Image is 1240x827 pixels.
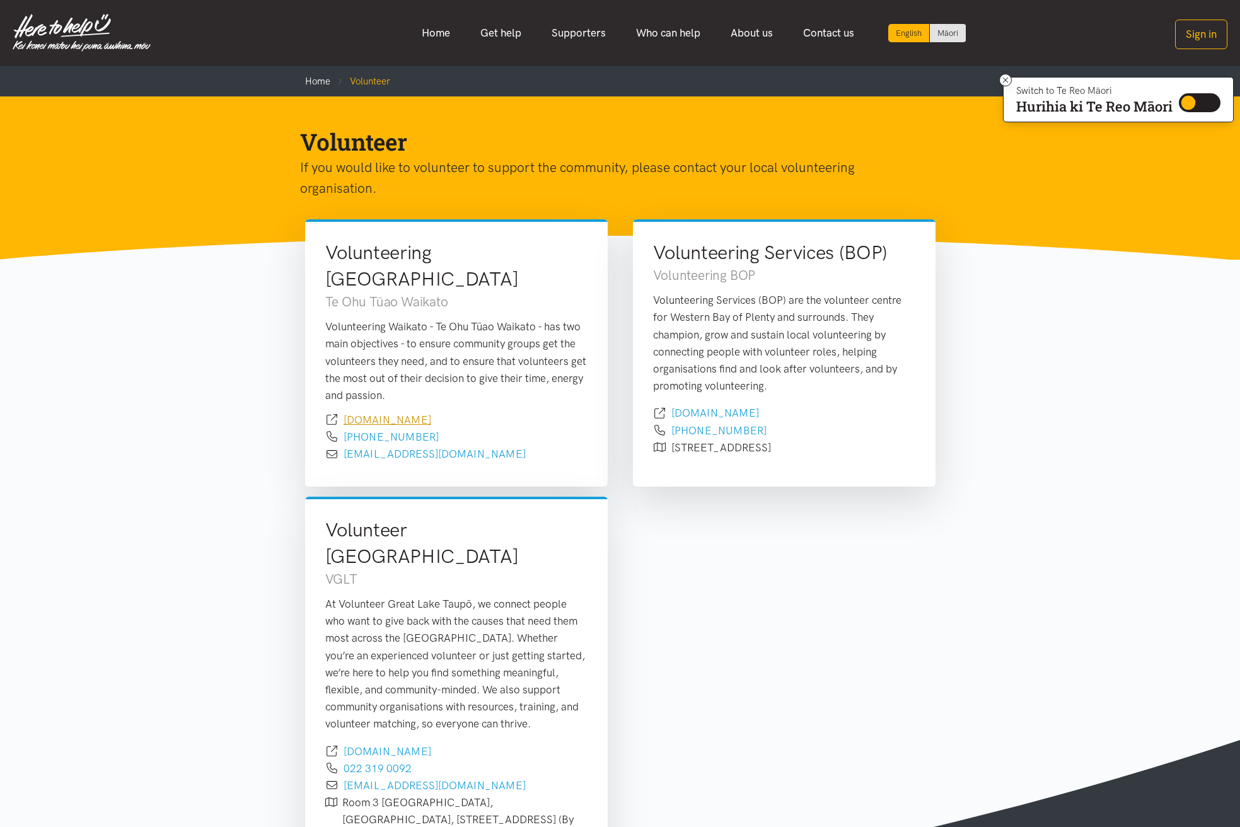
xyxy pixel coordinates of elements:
a: Switch to Te Reo Māori [930,24,966,42]
a: Home [305,76,330,87]
div: Current language [888,24,930,42]
h3: VGLT [325,570,588,588]
a: Who can help [621,20,716,47]
h3: Volunteering BOP [653,266,915,284]
h1: Volunteer [300,127,920,157]
p: At Volunteer Great Lake Taupō, we connect people who want to give back with the causes that need ... [325,596,588,733]
div: Volunteering Waikato - Te Ohu Tūao Waikato - has two main objectives - to ensure community groups... [325,318,588,404]
h3: Te Ohu Tūao Waikato [325,292,588,311]
p: Hurihia ki Te Reo Māori [1016,101,1173,112]
img: Home [13,14,151,52]
a: [DOMAIN_NAME] [671,407,759,419]
a: [EMAIL_ADDRESS][DOMAIN_NAME] [344,779,526,792]
button: Sign in [1175,20,1227,49]
a: [PHONE_NUMBER] [671,424,767,437]
a: [DOMAIN_NAME] [344,745,431,758]
p: [STREET_ADDRESS] [671,439,771,456]
h2: Volunteering Services (BOP) [653,240,915,266]
h2: Volunteer [GEOGRAPHIC_DATA] [325,517,588,570]
a: [DOMAIN_NAME] [344,413,431,426]
a: 022 319 0092 [344,762,412,775]
p: Volunteering Services (BOP) are the volunteer centre for Western Bay of Plenty and surrounds. The... [653,292,915,395]
a: Home [407,20,465,47]
h2: Volunteering [GEOGRAPHIC_DATA] [325,240,588,292]
a: [EMAIL_ADDRESS][DOMAIN_NAME] [344,448,526,460]
a: [PHONE_NUMBER] [344,431,439,443]
a: Contact us [788,20,869,47]
a: Supporters [536,20,621,47]
p: If you would like to volunteer to support the community, please contact your local volunteering o... [300,157,920,199]
p: Switch to Te Reo Māori [1016,87,1173,95]
li: Volunteer [330,74,390,89]
a: About us [716,20,788,47]
div: Language toggle [888,24,966,42]
a: Get help [465,20,536,47]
